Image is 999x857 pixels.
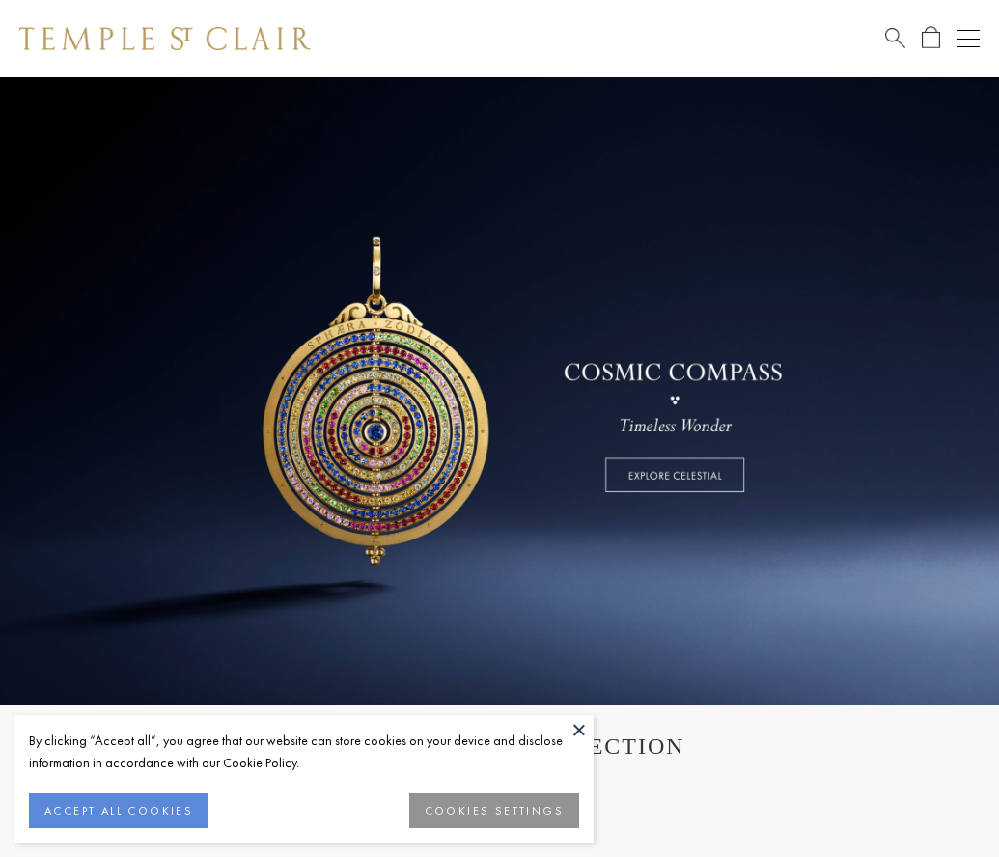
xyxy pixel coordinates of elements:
img: Temple St. Clair [19,27,311,50]
a: Open Shopping Bag [922,26,940,50]
button: ACCEPT ALL COOKIES [29,793,208,828]
button: Open navigation [957,27,980,50]
div: By clicking “Accept all”, you agree that our website can store cookies on your device and disclos... [29,730,579,774]
button: COOKIES SETTINGS [409,793,579,828]
a: Search [885,26,905,50]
